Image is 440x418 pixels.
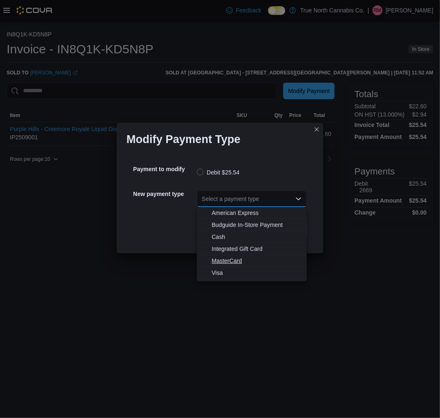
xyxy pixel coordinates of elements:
button: Cash [197,231,307,243]
span: Cash [212,233,302,241]
button: Budguide In-Store Payment [197,219,307,231]
button: Closes this modal window [312,124,322,134]
button: Visa [197,267,307,279]
span: MasterCard [212,257,302,265]
button: MasterCard [197,255,307,267]
span: Budguide In-Store Payment [212,221,302,229]
label: Debit $25.54 [197,167,239,177]
button: American Express [197,207,307,219]
h5: Payment to modify [133,161,195,177]
span: Visa [212,269,302,277]
h1: Modify Payment Type [127,133,241,146]
span: American Express [212,209,302,217]
input: Accessible screen reader label [202,194,203,204]
h5: New payment type [133,186,195,202]
div: Choose from the following options [197,207,307,279]
button: Close list of options [295,196,302,202]
span: Integrated Gift Card [212,245,302,253]
button: Integrated Gift Card [197,243,307,255]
